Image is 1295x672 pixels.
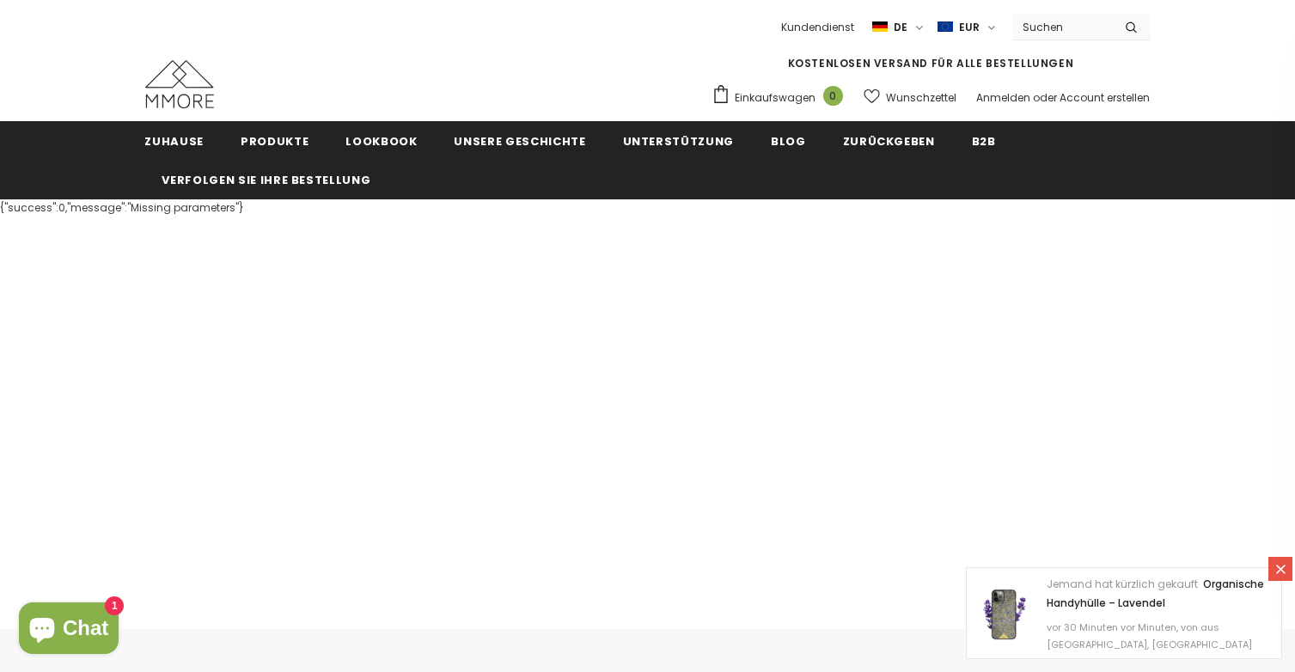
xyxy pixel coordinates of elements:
[241,121,308,160] a: Produkte
[823,86,843,106] span: 0
[162,160,371,199] a: Verfolgen Sie Ihre Bestellung
[623,133,734,150] span: Unterstützung
[972,121,996,160] a: B2B
[887,89,957,107] span: Wunschzettel
[782,20,855,34] span: Kundendienst
[843,133,935,150] span: Zurückgeben
[162,172,371,188] span: Verfolgen Sie Ihre Bestellung
[145,121,205,160] a: Zuhause
[145,133,205,150] span: Zuhause
[1060,90,1151,105] a: Account erstellen
[1047,577,1198,591] span: Jemand hat kürzlich gekauft
[14,602,124,658] inbox-online-store-chat: Onlineshop-Chat von Shopify
[843,121,935,160] a: Zurückgeben
[788,56,1074,70] span: KOSTENLOSEN VERSAND FÜR ALLE BESTELLUNGEN
[1034,90,1058,105] span: oder
[1013,15,1112,40] input: Search Site
[864,82,957,113] a: Wunschzettel
[345,133,417,150] span: Lookbook
[241,133,308,150] span: Produkte
[972,133,996,150] span: B2B
[736,89,816,107] span: Einkaufswagen
[771,133,806,150] span: Blog
[454,121,585,160] a: Unsere Geschichte
[771,121,806,160] a: Blog
[872,20,888,34] img: i-lang-2.png
[623,121,734,160] a: Unterstützung
[712,84,852,110] a: Einkaufswagen 0
[960,19,980,36] span: EUR
[895,19,908,36] span: de
[977,90,1031,105] a: Anmelden
[1047,620,1252,651] span: vor 30 Minuten vor Minuten, von aus [GEOGRAPHIC_DATA], [GEOGRAPHIC_DATA]
[145,60,214,108] img: MMORE Cases
[345,121,417,160] a: Lookbook
[454,133,585,150] span: Unsere Geschichte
